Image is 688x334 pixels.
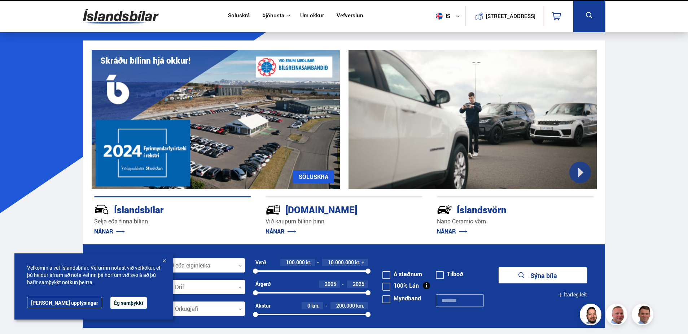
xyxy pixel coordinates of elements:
[633,305,654,326] img: FbJEzSuNWCJXmdc-.webp
[355,260,360,265] span: kr.
[328,259,354,266] span: 10.000.000
[307,302,310,309] span: 0
[266,227,296,235] a: NÁNAR
[607,305,628,326] img: siFngHWaQ9KaOqBr.png
[433,13,451,20] span: is
[266,203,397,215] div: [DOMAIN_NAME]
[436,13,443,20] img: svg+xml;base64,PHN2ZyB4bWxucz0iaHR0cDovL3d3dy53My5vcmcvMjAwMC9zdmciIHdpZHRoPSI1MTIiIGhlaWdodD0iNT...
[382,295,421,301] label: Myndband
[336,302,355,309] span: 200.000
[92,50,340,189] img: eKx6w-_Home_640_.png
[266,202,281,217] img: tr5P-W3DuiFaO7aO.svg
[325,281,336,287] span: 2005
[558,287,587,303] button: Ítarleg leit
[437,227,468,235] a: NÁNAR
[356,303,364,309] span: km.
[433,5,465,27] button: is
[94,217,251,226] p: Selja eða finna bílinn
[469,6,539,26] a: [STREET_ADDRESS]
[581,305,602,326] img: nhp88E3Fdnt1Opn2.png
[293,170,334,183] a: SÖLUSKRÁ
[382,283,419,288] label: 100% Lán
[100,56,190,65] h1: Skráðu bílinn hjá okkur!
[499,267,587,283] button: Sýna bíla
[228,12,250,20] a: Söluskrá
[361,260,364,265] span: +
[306,260,311,265] span: kr.
[353,281,364,287] span: 2025
[110,297,147,309] button: Ég samþykki
[337,12,363,20] a: Vefverslun
[255,281,271,287] div: Árgerð
[262,12,284,19] button: Þjónusta
[266,217,422,226] p: Við kaupum bílinn þinn
[83,4,159,28] img: G0Ugv5HjCgRt.svg
[436,271,463,277] label: Tilboð
[437,217,594,226] p: Nano Ceramic vörn
[286,259,305,266] span: 100.000
[437,202,452,217] img: -Svtn6bYgwAsiwNX.svg
[94,202,109,217] img: JRvxyua_JYH6wB4c.svg
[255,303,271,309] div: Akstur
[382,271,422,277] label: Á staðnum
[437,203,568,215] div: Íslandsvörn
[300,12,324,20] a: Um okkur
[255,260,266,265] div: Verð
[27,264,161,286] span: Velkomin á vef Íslandsbílar. Vefurinn notast við vefkökur, ef þú heldur áfram að nota vefinn þá h...
[94,227,125,235] a: NÁNAR
[27,297,102,308] a: [PERSON_NAME] upplýsingar
[489,13,533,19] button: [STREET_ADDRESS]
[311,303,320,309] span: km.
[94,203,225,215] div: Íslandsbílar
